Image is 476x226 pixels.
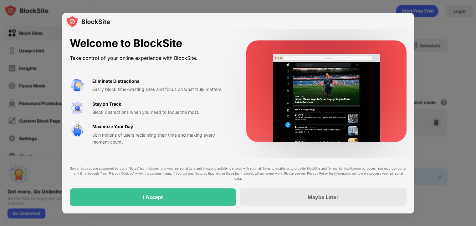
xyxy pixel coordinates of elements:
div: Easily block time-wasting sites and focus on what truly matters. [92,86,231,93]
div: Welcome to BlockSite [70,37,231,50]
div: I Accept [143,194,163,200]
div: Take control of your online experience with BlockSite. [70,54,231,63]
img: value-avoid-distractions.svg [70,78,85,93]
img: value-safe-time.svg [70,123,85,138]
div: Join millions of users reclaiming their time and making every moment count. [92,132,231,146]
div: Maximize Your Day [92,123,133,130]
div: Maybe Later [308,194,339,200]
div: Stay on Track [92,101,121,108]
img: logo-blocksite.svg [66,15,110,28]
div: Eliminate Distractions [92,78,140,85]
div: Block distractions when you need to focus the most. [92,109,231,116]
img: value-focus.svg [70,101,85,116]
a: Privacy Policy [307,171,328,175]
div: Some features are supported by our affiliates’ technologies, and your personal data and browsing ... [70,166,407,181]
